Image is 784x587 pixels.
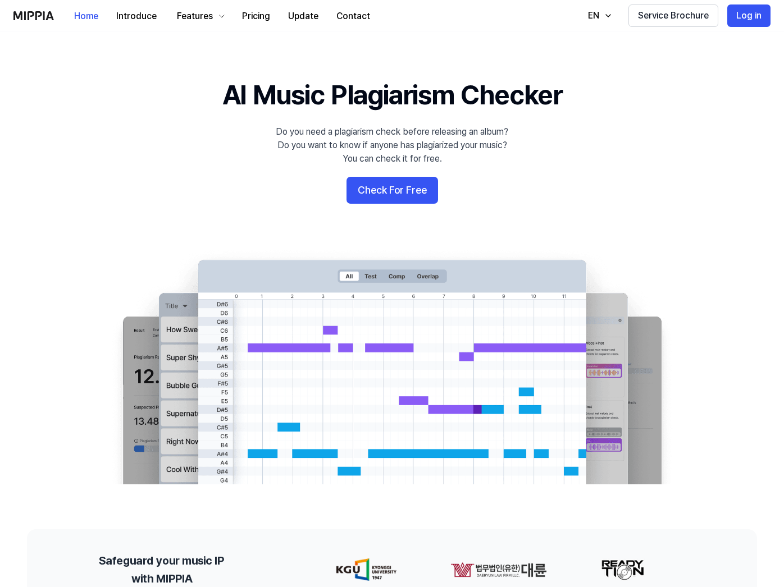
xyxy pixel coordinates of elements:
button: Update [279,5,327,27]
button: Check For Free [347,177,438,204]
h1: AI Music Plagiarism Checker [222,76,562,114]
div: Do you need a plagiarism check before releasing an album? Do you want to know if anyone has plagi... [276,125,508,166]
div: EN [586,9,601,22]
img: partner-logo-2 [601,558,645,581]
button: Service Brochure [628,4,718,27]
button: Features [166,5,233,27]
a: Home [65,1,107,31]
img: main Image [100,249,684,484]
button: Introduce [107,5,166,27]
button: Pricing [233,5,279,27]
button: Contact [327,5,379,27]
img: partner-logo-1 [450,558,547,581]
img: partner-logo-0 [336,558,396,581]
button: EN [577,4,619,27]
button: Home [65,5,107,27]
img: logo [13,11,54,20]
button: Log in [727,4,771,27]
a: Update [279,1,327,31]
div: Features [175,10,215,23]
